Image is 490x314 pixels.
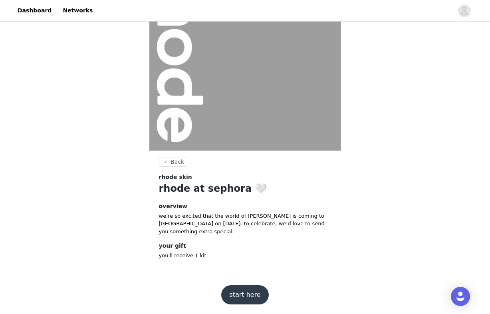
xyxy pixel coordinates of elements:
[460,4,468,17] div: avatar
[451,287,470,306] div: Open Intercom Messenger
[159,181,331,196] h1: rhode at sephora 🤍
[159,173,192,181] span: rhode skin
[159,157,188,167] button: Back
[13,2,56,20] a: Dashboard
[159,252,331,260] p: you'll receive 1 kit
[159,212,331,236] p: we’re so excited that the world of [PERSON_NAME] is coming to [GEOGRAPHIC_DATA] on [DATE]. to cel...
[159,202,331,211] h4: overview
[221,285,268,304] button: start here
[159,242,331,250] h4: your gift
[58,2,97,20] a: Networks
